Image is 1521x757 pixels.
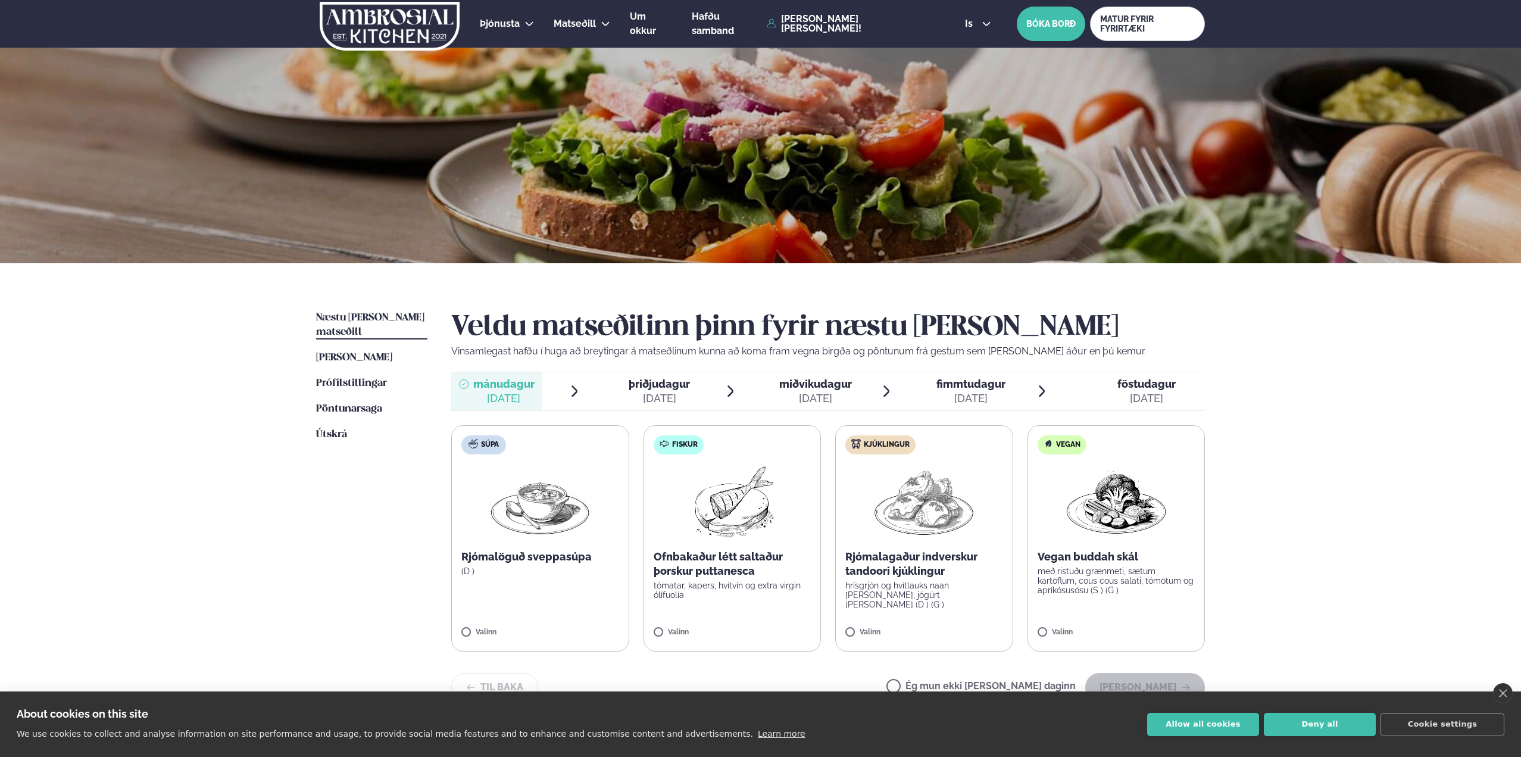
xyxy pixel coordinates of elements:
button: Deny all [1264,713,1376,736]
span: Þjónusta [480,18,520,29]
p: We use cookies to collect and analyse information on site performance and usage, to provide socia... [17,729,753,739]
a: Prófílstillingar [316,376,387,391]
button: Til baka [451,673,538,702]
img: logo [318,2,461,51]
p: Vinsamlegast hafðu í huga að breytingar á matseðlinum kunna að koma fram vegna birgða og pöntunum... [451,344,1205,359]
a: MATUR FYRIR FYRIRTÆKI [1090,7,1205,41]
button: Allow all cookies [1147,713,1259,736]
button: Cookie settings [1381,713,1504,736]
img: Vegan.svg [1044,439,1053,448]
button: is [955,19,1000,29]
strong: About cookies on this site [17,708,148,720]
p: Ofnbakaður létt saltaður þorskur puttanesca [654,550,811,578]
span: is [965,19,976,29]
p: með ristuðu grænmeti, sætum kartöflum, cous cous salati, tómötum og apríkósusósu (S ) (G ) [1038,566,1195,595]
p: hrísgrjón og hvítlauks naan [PERSON_NAME], jógúrt [PERSON_NAME] (D ) (G ) [845,581,1003,609]
span: þriðjudagur [629,378,690,390]
img: Chicken-thighs.png [872,464,976,540]
button: [PERSON_NAME] [1085,673,1205,702]
p: (D ) [461,566,619,576]
span: Kjúklingur [864,440,910,450]
span: [PERSON_NAME] [316,353,392,363]
a: [PERSON_NAME] [316,351,392,365]
img: soup.svg [469,439,478,448]
h2: Veldu matseðilinn þinn fyrir næstu [PERSON_NAME] [451,311,1205,344]
span: Fiskur [672,440,698,450]
div: [DATE] [473,391,535,406]
button: BÓKA BORÐ [1017,7,1085,41]
img: Fish.png [679,464,785,540]
p: Rjómalagaður indverskur tandoori kjúklingur [845,550,1003,578]
a: Þjónusta [480,17,520,31]
div: [DATE] [1117,391,1176,406]
span: Hafðu samband [692,11,734,36]
img: Vegan.png [1064,464,1169,540]
span: Vegan [1056,440,1080,450]
p: tómatar, kapers, hvítvín og extra virgin ólífuolía [654,581,811,600]
a: close [1493,683,1513,703]
span: Súpa [481,440,499,450]
div: [DATE] [779,391,852,406]
p: Vegan buddah skál [1038,550,1195,564]
a: Learn more [758,729,805,739]
a: Hafðu samband [692,10,761,38]
a: Um okkur [630,10,672,38]
span: Pöntunarsaga [316,404,382,414]
span: Útskrá [316,429,347,440]
span: mánudagur [473,378,535,390]
span: Prófílstillingar [316,378,387,388]
span: föstudagur [1117,378,1176,390]
a: Útskrá [316,428,347,442]
span: fimmtudagur [936,378,1005,390]
div: [DATE] [936,391,1005,406]
img: chicken.svg [851,439,861,448]
span: miðvikudagur [779,378,852,390]
a: Næstu [PERSON_NAME] matseðill [316,311,427,339]
img: Soup.png [488,464,592,540]
p: Rjómalöguð sveppasúpa [461,550,619,564]
span: Matseðill [554,18,596,29]
a: [PERSON_NAME] [PERSON_NAME]! [767,14,938,33]
img: fish.svg [660,439,669,448]
span: Um okkur [630,11,656,36]
div: [DATE] [629,391,690,406]
a: Matseðill [554,17,596,31]
span: Næstu [PERSON_NAME] matseðill [316,313,424,337]
a: Pöntunarsaga [316,402,382,416]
